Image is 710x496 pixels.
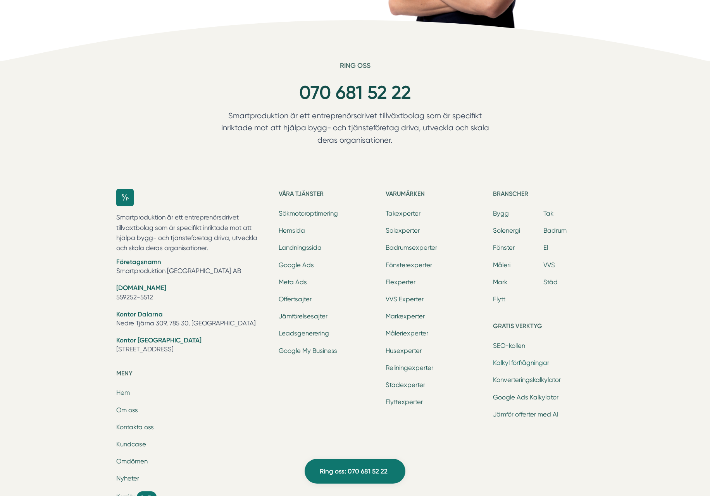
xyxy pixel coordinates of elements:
[279,210,338,217] a: Sökmotoroptimering
[116,336,202,344] strong: Kontor [GEOGRAPHIC_DATA]
[386,261,432,269] a: Fönsterexperter
[386,381,425,389] a: Städexperter
[493,394,558,401] a: Google Ads Kalkylator
[116,475,139,482] a: Nyheter
[116,284,166,292] strong: [DOMAIN_NAME]
[279,278,307,286] a: Meta Ads
[279,227,305,234] a: Hemsida
[386,398,423,406] a: Flyttexperter
[206,110,504,150] p: Smartproduktion är ett entreprenörsdrivet tillväxtbolag som är specifikt inriktade mot att hjälpa...
[493,376,561,384] a: Konverteringskalkylator
[279,313,327,320] a: Jämförelsesajter
[493,261,510,269] a: Måleri
[493,359,549,366] a: Kalkyl förfrågningar
[543,244,548,251] a: El
[543,227,567,234] a: Badrum
[493,342,525,349] a: SEO-kollen
[543,278,558,286] a: Städ
[116,458,148,465] a: Omdömen
[116,310,163,318] strong: Kontor Dalarna
[386,347,422,354] a: Husexperter
[116,406,138,414] a: Om oss
[493,321,594,334] h5: Gratis verktyg
[386,210,420,217] a: Takexperter
[116,336,269,356] li: [STREET_ADDRESS]
[386,278,415,286] a: Elexperter
[279,244,322,251] a: Landningssida
[386,313,425,320] a: Markexperter
[386,189,486,201] h5: Varumärken
[279,296,312,303] a: Offertsajter
[279,330,329,337] a: Leadsgenerering
[116,310,269,330] li: Nedre Tjärna 309, 785 30, [GEOGRAPHIC_DATA]
[386,330,428,337] a: Måleriexperter
[493,411,558,418] a: Jämför offerter med AI
[493,227,520,234] a: Solenergi
[543,261,555,269] a: VVS
[386,296,424,303] a: VVS Experter
[493,210,509,217] a: Bygg
[116,423,154,431] a: Kontakta oss
[386,244,437,251] a: Badrumsexperter
[116,213,269,254] p: Smartproduktion är ett entreprenörsdrivet tillväxtbolag som är specifikt inriktade mot att hjälpa...
[116,283,269,303] li: 559252-5512
[320,466,388,477] span: Ring oss: 070 681 52 22
[543,210,553,217] a: Tak
[299,81,411,104] a: 070 681 52 22
[493,189,594,201] h5: Branscher
[116,441,146,448] a: Kundcase
[493,278,507,286] a: Mark
[279,261,314,269] a: Google Ads
[279,347,337,354] a: Google My Business
[386,227,420,234] a: Solexperter
[116,389,130,396] a: Hem
[116,258,269,277] li: Smartproduktion [GEOGRAPHIC_DATA] AB
[206,61,504,76] h6: Ring oss
[279,189,379,201] h5: Våra tjänster
[386,364,433,372] a: Reliningexperter
[305,459,405,484] a: Ring oss: 070 681 52 22
[116,258,161,266] strong: Företagsnamn
[493,244,515,251] a: Fönster
[493,296,505,303] a: Flytt
[116,368,269,381] h5: Meny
